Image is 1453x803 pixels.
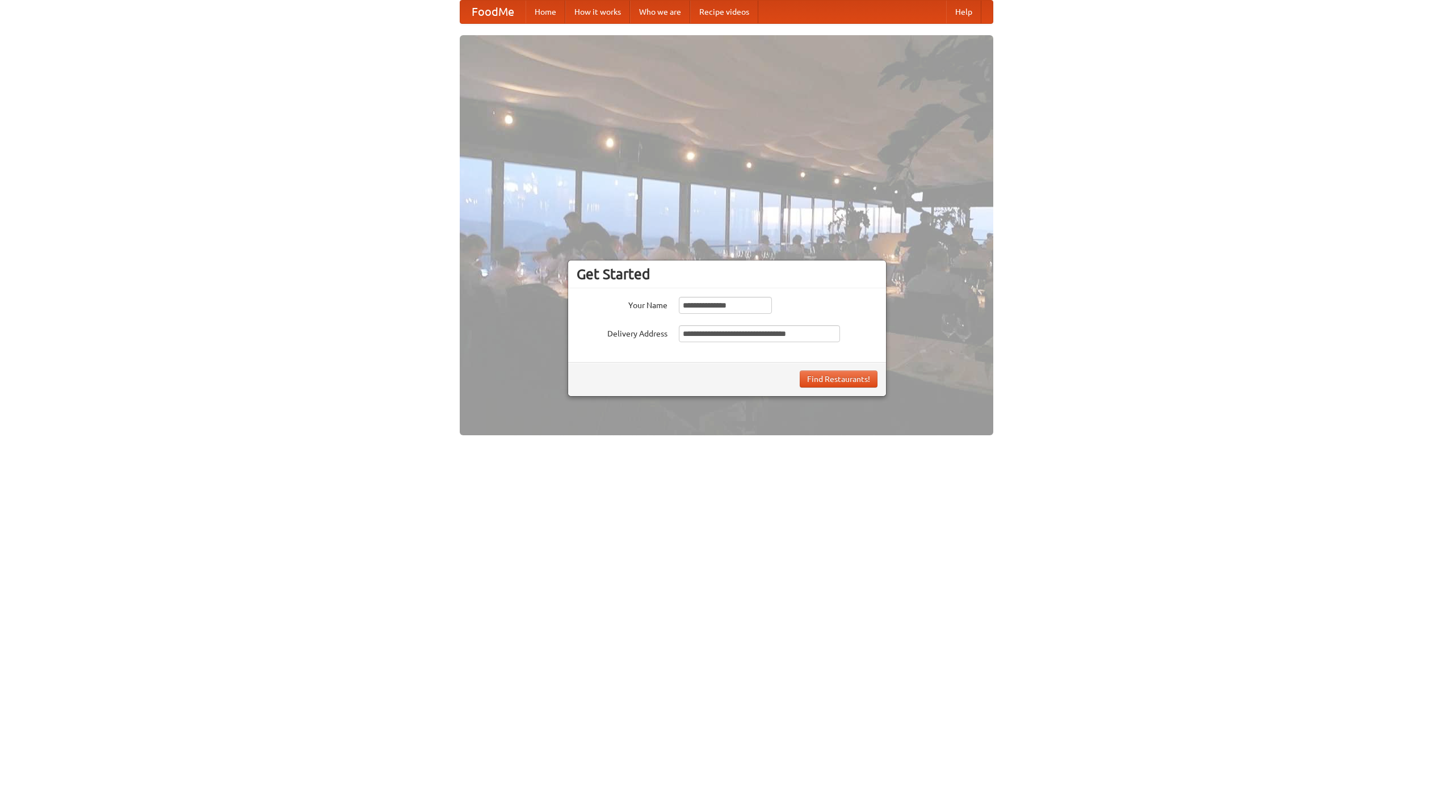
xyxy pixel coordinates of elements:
a: Help [946,1,981,23]
a: Home [526,1,565,23]
label: Delivery Address [577,325,667,339]
button: Find Restaurants! [800,371,877,388]
a: Recipe videos [690,1,758,23]
a: FoodMe [460,1,526,23]
a: How it works [565,1,630,23]
a: Who we are [630,1,690,23]
label: Your Name [577,297,667,311]
h3: Get Started [577,266,877,283]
